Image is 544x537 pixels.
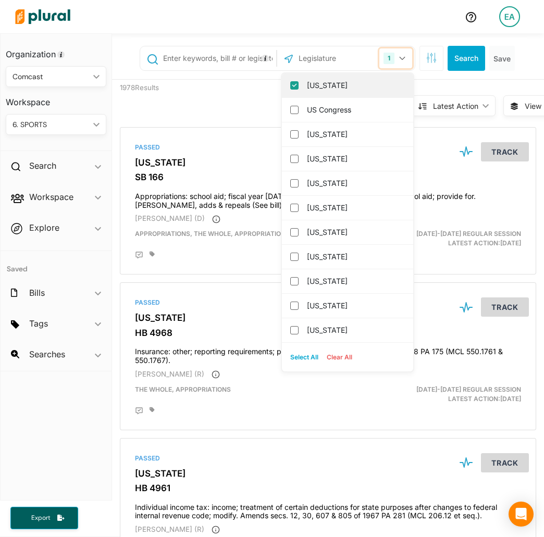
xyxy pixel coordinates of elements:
[286,349,323,365] button: Select All
[150,407,155,413] div: Add tags
[298,48,379,68] input: Legislature
[56,50,66,59] div: Tooltip anchor
[135,172,521,182] h3: SB 166
[307,322,403,338] label: [US_STATE]
[307,200,403,216] label: [US_STATE]
[525,101,541,111] span: View
[307,127,403,142] label: [US_STATE]
[307,151,403,167] label: [US_STATE]
[489,46,515,71] button: Save
[135,298,521,307] div: Passed
[481,453,529,472] button: Track
[6,87,106,110] h3: Workspace
[29,160,56,171] h2: Search
[307,298,403,314] label: [US_STATE]
[307,249,403,265] label: [US_STATE]
[135,468,521,479] h3: [US_STATE]
[162,48,274,68] input: Enter keywords, bill # or legislator name
[135,370,204,378] span: [PERSON_NAME] (R)
[395,229,529,248] div: Latest Action: [DATE]
[135,454,521,463] div: Passed
[481,297,529,317] button: Track
[491,2,528,31] a: EA
[135,251,143,259] div: Add Position Statement
[307,176,403,191] label: [US_STATE]
[135,187,521,210] h4: Appropriations: school aid; fiscal year [DATE]-[DATE] appropriations for k-12 school aid; provide...
[135,525,204,533] span: [PERSON_NAME] (R)
[135,143,521,152] div: Passed
[6,39,106,62] h3: Organization
[395,385,529,404] div: Latest Action: [DATE]
[135,214,205,222] span: [PERSON_NAME] (D)
[307,273,403,289] label: [US_STATE]
[1,251,112,277] h4: Saved
[481,142,529,161] button: Track
[29,348,65,360] h2: Searches
[29,318,48,329] h2: Tags
[29,191,73,203] h2: Workspace
[112,80,220,119] div: 1978 Results
[379,48,412,68] button: 1
[135,498,521,521] h4: Individual income tax: income; treatment of certain deductions for state purposes after changes t...
[13,71,89,82] div: Comcast
[135,157,521,168] h3: [US_STATE]
[426,53,437,61] span: Search Filters
[448,46,485,71] button: Search
[307,224,403,240] label: [US_STATE]
[13,119,89,130] div: 6. SPORTS
[499,6,520,27] div: EA
[135,328,521,338] h3: HB 4968
[24,514,57,522] span: Export
[384,53,394,64] div: 1
[135,385,231,393] span: THE WHOLE, APPROPRIATIONS
[433,101,478,111] div: Latest Action
[10,507,78,529] button: Export
[135,342,521,365] h4: Insurance: other; reporting requirements; provide for. Amends secs. 11 & 17 of 2018 PA 175 (MCL 5...
[135,483,521,493] h3: HB 4961
[323,349,356,365] button: Clear All
[416,385,521,393] span: [DATE]-[DATE] Regular Session
[135,313,521,323] h3: [US_STATE]
[261,54,270,63] div: Tooltip anchor
[29,287,45,298] h2: Bills
[307,78,403,93] label: [US_STATE]
[150,251,155,257] div: Add tags
[29,222,59,233] h2: Explore
[135,230,290,238] span: APPROPRIATIONS, THE WHOLE, APPROPRIATIONS
[307,102,403,118] label: US Congress
[416,230,521,238] span: [DATE]-[DATE] Regular Session
[509,502,534,527] div: Open Intercom Messenger
[135,407,143,415] div: Add Position Statement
